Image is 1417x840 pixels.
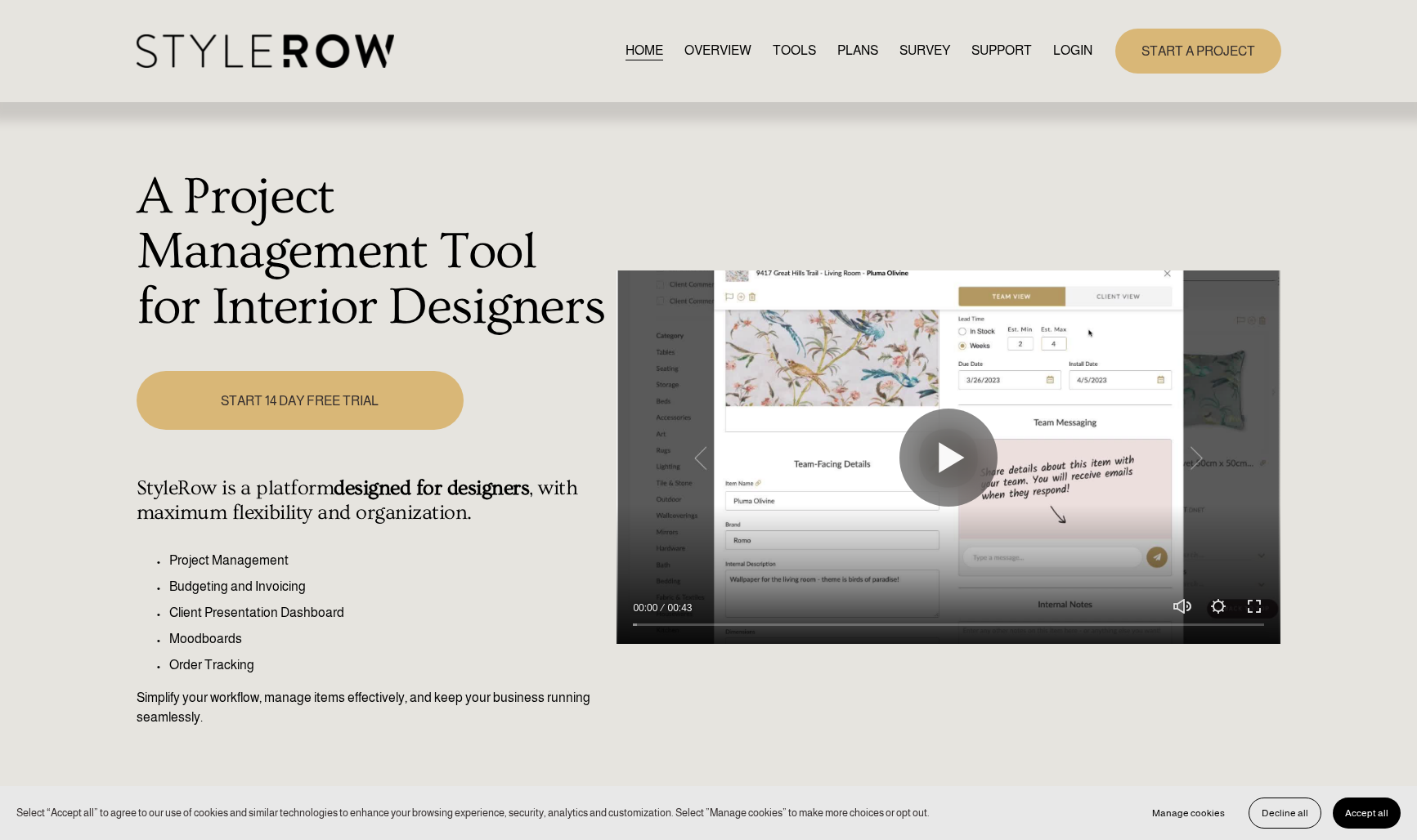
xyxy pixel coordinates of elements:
img: StyleRow [137,34,394,68]
span: Manage cookies [1152,807,1225,819]
strong: designed for designers [334,476,529,500]
p: Budgeting and Invoicing [169,577,608,596]
a: SURVEY [899,40,950,62]
p: Client Presentation Dashboard [169,603,608,623]
a: START A PROJECT [1115,29,1281,74]
p: Order Tracking [169,655,608,675]
button: Play [899,409,998,507]
span: Decline all [1262,807,1308,819]
p: Select “Accept all” to agree to our use of cookies and similar technologies to enhance your brows... [16,805,930,820]
p: Moodboards [169,629,608,649]
h4: StyleRow is a platform , with maximum flexibility and organization. [137,476,608,525]
span: SUPPORT [971,41,1032,60]
a: folder dropdown [971,40,1032,62]
input: Seek [633,619,1264,630]
h1: A Project Management Tool for Interior Designers [137,170,608,336]
button: Accept all [1333,798,1401,829]
a: START 14 DAY FREE TRIAL [137,371,464,429]
p: Project Management [169,551,608,570]
div: Current time [633,600,661,616]
div: Duration [661,600,696,616]
span: Accept all [1345,807,1388,819]
button: Decline all [1249,798,1321,829]
a: TOOLS [773,40,816,62]
a: OVERVIEW [684,40,751,62]
a: LOGIN [1053,40,1092,62]
button: Manage cookies [1140,798,1237,829]
a: HOME [626,40,663,62]
p: Simplify your workflow, manage items effectively, and keep your business running seamlessly. [137,688,608,727]
a: PLANS [837,40,878,62]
